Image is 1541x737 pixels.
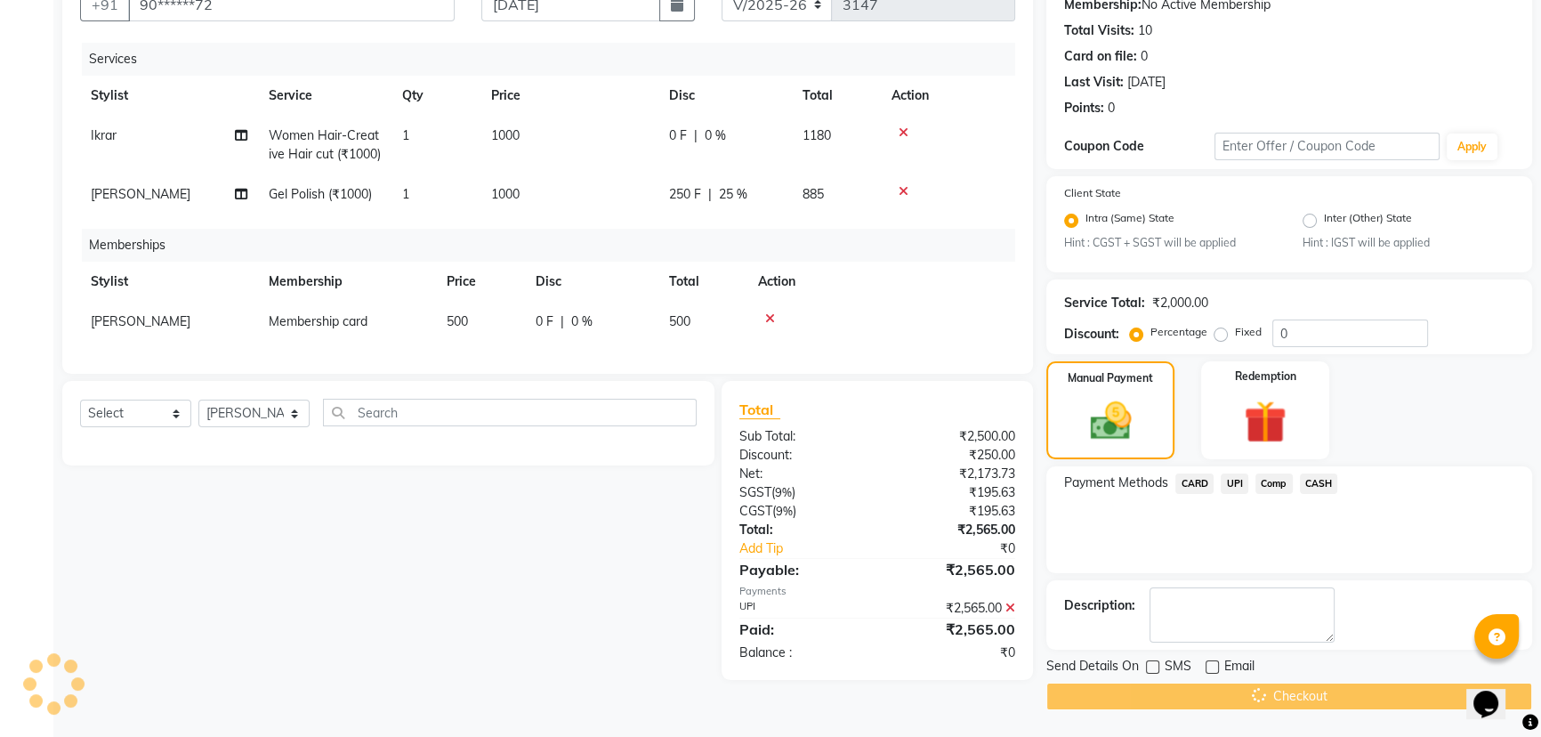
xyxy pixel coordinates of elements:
label: Manual Payment [1068,370,1153,386]
div: ₹0 [877,644,1029,662]
button: Apply [1447,134,1497,160]
div: ₹195.63 [877,502,1029,521]
span: Total [739,401,780,419]
small: Hint : IGST will be applied [1303,235,1514,251]
span: 500 [447,313,468,329]
span: 250 F [669,185,701,204]
th: Action [747,262,1015,302]
span: 1 [402,186,409,202]
span: CASH [1300,474,1338,494]
span: 1000 [491,127,520,143]
span: Send Details On [1046,657,1139,679]
div: Discount: [726,446,877,465]
span: Gel Polish (₹1000) [269,186,372,202]
span: 9% [775,485,792,499]
div: ₹0 [902,539,1029,558]
span: 885 [803,186,824,202]
th: Total [658,262,747,302]
th: Service [258,76,391,116]
div: Memberships [82,229,1029,262]
div: Card on file: [1064,47,1137,66]
span: Ikrar [91,127,117,143]
span: [PERSON_NAME] [91,313,190,329]
span: SGST [739,484,771,500]
div: Last Visit: [1064,73,1124,92]
div: Total Visits: [1064,21,1134,40]
input: Enter Offer / Coupon Code [1214,133,1440,160]
span: CGST [739,503,772,519]
label: Intra (Same) State [1085,210,1174,231]
div: UPI [726,599,877,618]
div: Net: [726,465,877,483]
div: Points: [1064,99,1104,117]
span: 0 F [669,126,687,145]
div: ₹2,500.00 [877,427,1029,446]
span: 1000 [491,186,520,202]
div: Coupon Code [1064,137,1214,156]
div: ₹2,000.00 [1152,294,1208,312]
div: ₹195.63 [877,483,1029,502]
span: SMS [1165,657,1191,679]
th: Disc [658,76,792,116]
span: UPI [1221,474,1248,494]
div: ₹2,565.00 [877,619,1029,640]
span: | [708,185,712,204]
th: Action [881,76,1015,116]
div: ₹2,565.00 [877,559,1029,580]
label: Redemption [1235,368,1296,385]
div: ( ) [726,483,877,502]
div: Payments [739,584,1016,599]
div: 10 [1138,21,1152,40]
div: ₹2,173.73 [877,465,1029,483]
span: Payment Methods [1064,474,1168,492]
div: Balance : [726,644,877,662]
label: Fixed [1235,324,1262,340]
div: Paid: [726,619,877,640]
span: Email [1224,657,1255,679]
th: Qty [391,76,480,116]
th: Stylist [80,262,258,302]
span: 0 F [536,312,553,331]
div: Sub Total: [726,427,877,446]
span: 1180 [803,127,831,143]
a: Add Tip [726,539,903,558]
th: Price [480,76,658,116]
div: Total: [726,521,877,539]
span: CARD [1175,474,1214,494]
label: Inter (Other) State [1324,210,1412,231]
span: 9% [776,504,793,518]
div: 0 [1141,47,1148,66]
div: Description: [1064,596,1135,615]
div: ₹250.00 [877,446,1029,465]
span: 1 [402,127,409,143]
th: Membership [258,262,436,302]
th: Disc [525,262,658,302]
span: | [561,312,564,331]
th: Price [436,262,525,302]
span: Women Hair-Creative Hair cut (₹1000) [269,127,381,162]
div: 0 [1108,99,1115,117]
iframe: chat widget [1466,666,1523,719]
span: 25 % [719,185,747,204]
th: Total [792,76,881,116]
div: Service Total: [1064,294,1145,312]
label: Client State [1064,185,1121,201]
div: ( ) [726,502,877,521]
img: _cash.svg [1077,397,1144,444]
span: 0 % [571,312,593,331]
div: Discount: [1064,325,1119,344]
th: Stylist [80,76,258,116]
span: Membership card [269,313,367,329]
span: [PERSON_NAME] [91,186,190,202]
div: Services [82,43,1029,76]
small: Hint : CGST + SGST will be applied [1064,235,1276,251]
span: 0 % [705,126,726,145]
div: [DATE] [1127,73,1166,92]
span: | [694,126,698,145]
img: _gift.svg [1230,395,1300,449]
div: ₹2,565.00 [877,521,1029,539]
input: Search [323,399,697,426]
span: 500 [669,313,690,329]
span: Comp [1255,474,1293,494]
div: Payable: [726,559,877,580]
